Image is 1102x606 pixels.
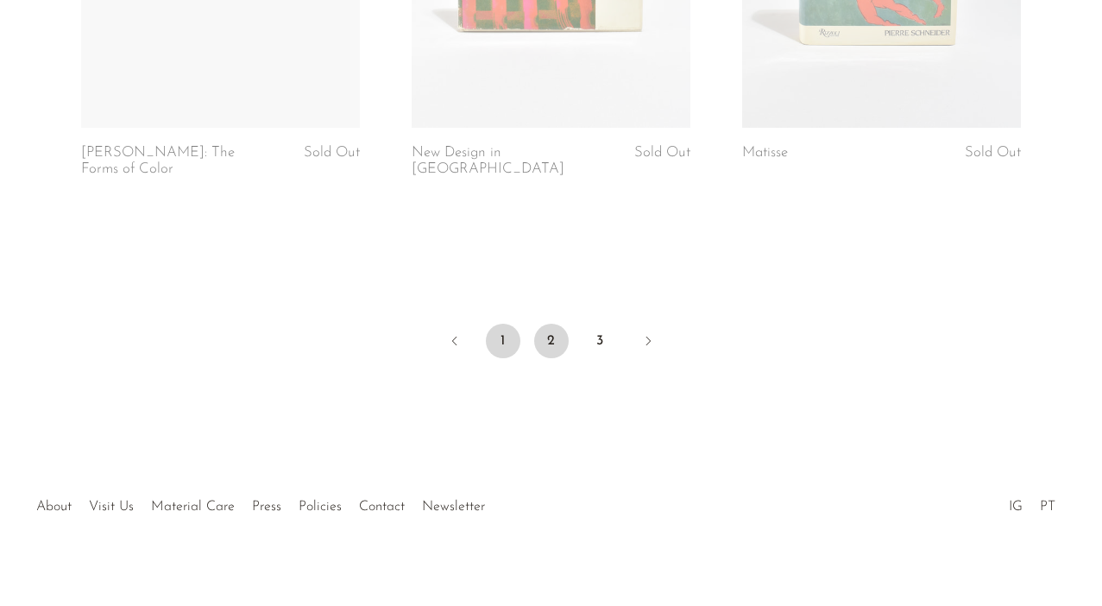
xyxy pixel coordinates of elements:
[252,500,281,514] a: Press
[742,145,788,161] a: Matisse
[359,500,405,514] a: Contact
[36,500,72,514] a: About
[304,145,360,160] span: Sold Out
[965,145,1021,160] span: Sold Out
[631,324,665,362] a: Next
[634,145,690,160] span: Sold Out
[534,324,569,358] span: 2
[582,324,617,358] a: 3
[1000,486,1064,519] ul: Social Medias
[89,500,134,514] a: Visit Us
[1040,500,1055,514] a: PT
[1009,500,1023,514] a: IG
[412,145,596,177] a: New Design in [GEOGRAPHIC_DATA]
[28,486,494,519] ul: Quick links
[151,500,235,514] a: Material Care
[81,145,266,177] a: [PERSON_NAME]: The Forms of Color
[438,324,472,362] a: Previous
[486,324,520,358] a: 1
[299,500,342,514] a: Policies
